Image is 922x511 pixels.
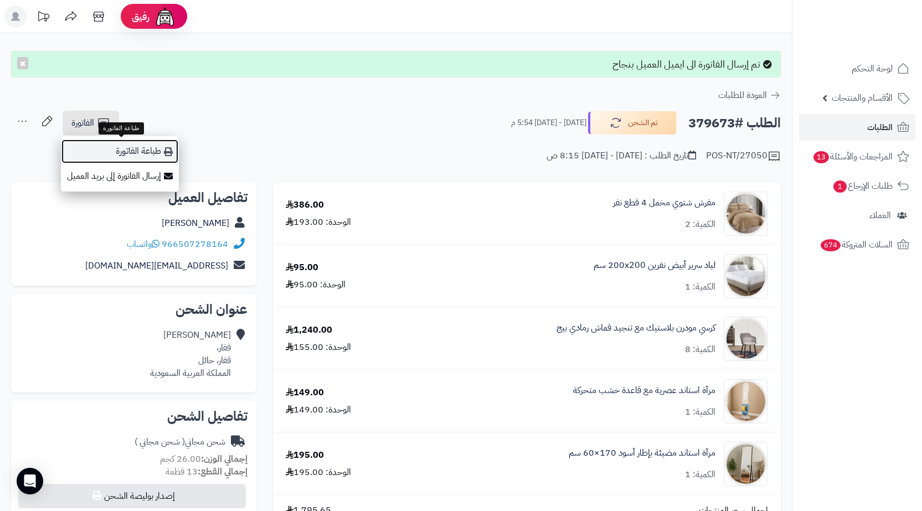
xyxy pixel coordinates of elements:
[588,111,677,135] button: تم الشحن
[132,10,150,23] span: رفيق
[61,139,179,164] a: طباعة الفاتورة
[833,180,847,193] span: 1
[18,484,246,508] button: إصدار بوليصة الشحن
[286,199,324,211] div: 386.00
[832,90,893,106] span: الأقسام والمنتجات
[847,29,911,53] img: logo-2.png
[162,216,229,230] a: [PERSON_NAME]
[718,89,767,102] span: العودة للطلبات
[150,329,231,379] div: [PERSON_NAME] قفار، قفار، حائل المملكة العربية السعودية
[852,61,893,76] span: لوحة التحكم
[685,406,715,419] div: الكمية: 1
[724,317,768,361] img: 1751977937-1-90x90.jpg
[799,202,915,229] a: العملاء
[286,466,351,479] div: الوحدة: 195.00
[557,322,715,334] a: كرسي مودرن بلاستيك مع تنجيد قماش رمادي بيج
[286,404,351,416] div: الوحدة: 149.00
[71,116,94,130] span: الفاتورة
[594,259,715,272] a: لباد سرير أبيض نفرين 200x200 سم
[286,341,351,354] div: الوحدة: 155.00
[813,151,829,163] span: 13
[724,192,768,236] img: 1731754822-110201020168-90x90.jpg
[29,6,57,30] a: تحديثات المنصة
[569,447,715,460] a: مرآة استاند مضيئة بإطار أسود 170×60 سم
[286,261,318,274] div: 95.00
[286,278,346,291] div: الوحدة: 95.00
[820,237,893,252] span: السلات المتروكة
[706,149,781,163] div: POS-NT/27050
[685,343,715,356] div: الكمية: 8
[799,231,915,258] a: السلات المتروكة674
[812,149,893,164] span: المراجعات والأسئلة
[127,238,159,251] a: واتساب
[286,324,332,337] div: 1,240.00
[688,112,781,135] h2: الطلب #379673
[547,149,696,162] div: تاريخ الطلب : [DATE] - [DATE] 8:15 ص
[724,254,768,298] img: 1732186343-220107020015-90x90.jpg
[166,465,248,478] small: 13 قطعة
[162,238,228,251] a: 966507278164
[799,114,915,141] a: الطلبات
[63,111,119,135] a: الفاتورة
[135,436,225,448] div: شحن مجاني
[799,173,915,199] a: طلبات الإرجاع1
[724,379,768,424] img: 1753258059-1-90x90.jpg
[20,191,248,204] h2: تفاصيل العميل
[61,164,179,189] a: إرسال الفاتورة إلى بريد العميل
[17,57,28,69] button: ×
[20,410,248,423] h2: تفاصيل الشحن
[286,216,351,229] div: الوحدة: 193.00
[20,303,248,316] h2: عنوان الشحن
[821,239,841,251] span: 674
[613,197,715,209] a: مفرش شتوي مخمل 4 قطع نفر
[286,449,324,462] div: 195.00
[160,452,248,466] small: 26.00 كجم
[718,89,781,102] a: العودة للطلبات
[685,281,715,293] div: الكمية: 1
[511,117,586,128] small: [DATE] - [DATE] 5:54 م
[201,452,248,466] strong: إجمالي الوزن:
[724,442,768,486] img: 1753775987-1-90x90.jpg
[11,51,781,78] div: تم إرسال الفاتورة الى ايميل العميل بنجاح
[832,178,893,194] span: طلبات الإرجاع
[85,259,228,272] a: [EMAIL_ADDRESS][DOMAIN_NAME]
[799,55,915,82] a: لوحة التحكم
[135,435,185,448] span: ( شحن مجاني )
[685,218,715,231] div: الكمية: 2
[799,143,915,170] a: المراجعات والأسئلة13
[17,468,43,494] div: Open Intercom Messenger
[685,468,715,481] div: الكمية: 1
[286,386,324,399] div: 149.00
[154,6,176,28] img: ai-face.png
[573,384,715,397] a: مرآة استاند عصرية مع قاعدة خشب متحركة
[867,120,893,135] span: الطلبات
[99,122,144,135] div: طباعة الفاتورة
[869,208,891,223] span: العملاء
[198,465,248,478] strong: إجمالي القطع:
